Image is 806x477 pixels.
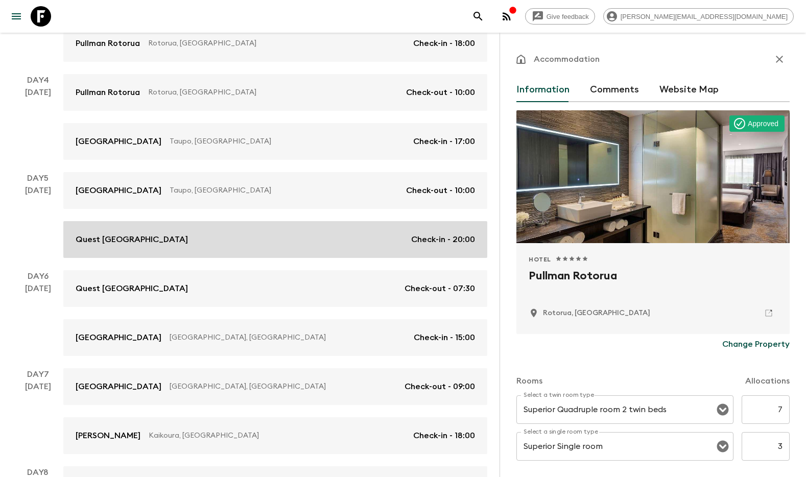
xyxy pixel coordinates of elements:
[25,184,51,258] div: [DATE]
[63,319,487,356] a: [GEOGRAPHIC_DATA][GEOGRAPHIC_DATA], [GEOGRAPHIC_DATA]Check-in - 15:00
[722,334,790,354] button: Change Property
[406,184,475,197] p: Check-out - 10:00
[76,184,161,197] p: [GEOGRAPHIC_DATA]
[659,78,719,102] button: Website Map
[615,13,793,20] span: [PERSON_NAME][EMAIL_ADDRESS][DOMAIN_NAME]
[716,402,730,417] button: Open
[12,172,63,184] p: Day 5
[543,308,650,318] p: Rotorua, New Zealand
[534,53,600,65] p: Accommodation
[405,380,475,393] p: Check-out - 09:00
[25,282,51,356] div: [DATE]
[529,255,551,264] span: Hotel
[411,233,475,246] p: Check-in - 20:00
[748,118,778,129] p: Approved
[63,74,487,111] a: Pullman RotoruaRotorua, [GEOGRAPHIC_DATA]Check-out - 10:00
[63,221,487,258] a: Quest [GEOGRAPHIC_DATA]Check-in - 20:00
[468,6,488,27] button: search adventures
[716,439,730,454] button: Open
[590,78,639,102] button: Comments
[63,417,487,454] a: [PERSON_NAME]Kaikoura, [GEOGRAPHIC_DATA]Check-in - 18:00
[25,86,51,160] div: [DATE]
[76,380,161,393] p: [GEOGRAPHIC_DATA]
[76,233,188,246] p: Quest [GEOGRAPHIC_DATA]
[405,282,475,295] p: Check-out - 07:30
[516,110,790,243] div: Photo of Pullman Rotorua
[63,123,487,160] a: [GEOGRAPHIC_DATA]Taupo, [GEOGRAPHIC_DATA]Check-in - 17:00
[170,332,406,343] p: [GEOGRAPHIC_DATA], [GEOGRAPHIC_DATA]
[12,74,63,86] p: Day 4
[525,8,595,25] a: Give feedback
[63,368,487,405] a: [GEOGRAPHIC_DATA][GEOGRAPHIC_DATA], [GEOGRAPHIC_DATA]Check-out - 09:00
[170,185,398,196] p: Taupo, [GEOGRAPHIC_DATA]
[76,135,161,148] p: [GEOGRAPHIC_DATA]
[722,338,790,350] p: Change Property
[414,331,475,344] p: Check-in - 15:00
[25,380,51,454] div: [DATE]
[406,86,475,99] p: Check-out - 10:00
[76,86,140,99] p: Pullman Rotorua
[12,368,63,380] p: Day 7
[170,381,396,392] p: [GEOGRAPHIC_DATA], [GEOGRAPHIC_DATA]
[603,8,794,25] div: [PERSON_NAME][EMAIL_ADDRESS][DOMAIN_NAME]
[63,270,487,307] a: Quest [GEOGRAPHIC_DATA]Check-out - 07:30
[529,268,777,300] h2: Pullman Rotorua
[149,431,405,441] p: Kaikoura, [GEOGRAPHIC_DATA]
[12,270,63,282] p: Day 6
[516,78,570,102] button: Information
[6,6,27,27] button: menu
[413,430,475,442] p: Check-in - 18:00
[76,282,188,295] p: Quest [GEOGRAPHIC_DATA]
[524,427,598,436] label: Select a single room type
[516,375,542,387] p: Rooms
[413,37,475,50] p: Check-in - 18:00
[148,87,398,98] p: Rotorua, [GEOGRAPHIC_DATA]
[148,38,405,49] p: Rotorua, [GEOGRAPHIC_DATA]
[541,13,595,20] span: Give feedback
[413,135,475,148] p: Check-in - 17:00
[63,172,487,209] a: [GEOGRAPHIC_DATA]Taupo, [GEOGRAPHIC_DATA]Check-out - 10:00
[76,37,140,50] p: Pullman Rotorua
[63,25,487,62] a: Pullman RotoruaRotorua, [GEOGRAPHIC_DATA]Check-in - 18:00
[524,391,594,399] label: Select a twin room type
[170,136,405,147] p: Taupo, [GEOGRAPHIC_DATA]
[76,331,161,344] p: [GEOGRAPHIC_DATA]
[76,430,140,442] p: [PERSON_NAME]
[745,375,790,387] p: Allocations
